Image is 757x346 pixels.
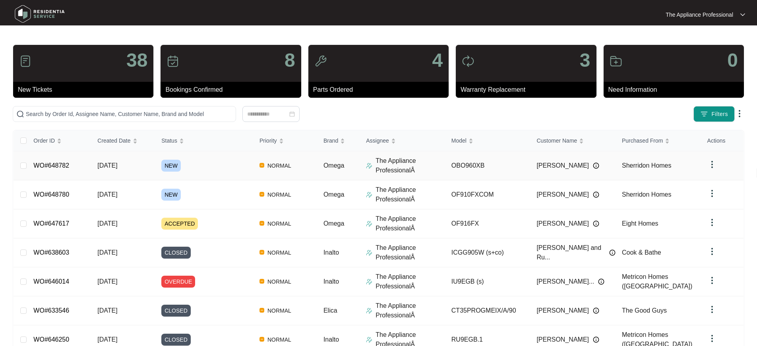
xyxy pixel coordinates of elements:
[622,191,672,198] span: Sherridon Homes
[593,191,599,198] img: Info icon
[376,301,445,320] p: The Appliance ProfessionalÂ
[285,51,295,70] p: 8
[445,209,530,238] td: OF916FX
[598,278,604,285] img: Info icon
[264,277,294,286] span: NORMAL
[707,334,717,343] img: dropdown arrow
[323,336,339,343] span: Inalto
[462,55,474,68] img: icon
[161,247,191,259] span: CLOSED
[366,191,372,198] img: Assigner Icon
[161,136,177,145] span: Status
[622,273,692,290] span: Metricon Homes ([GEOGRAPHIC_DATA])
[26,110,232,118] input: Search by Order Id, Assignee Name, Customer Name, Brand and Model
[609,249,616,256] img: Info icon
[536,243,605,262] span: [PERSON_NAME] and Ru...
[323,191,344,198] span: Omega
[593,336,599,343] img: Info icon
[97,336,117,343] span: [DATE]
[366,249,372,256] img: Assigner Icon
[126,51,147,70] p: 38
[97,191,117,198] span: [DATE]
[445,296,530,325] td: CT35PROGMEIX/A/90
[376,185,445,204] p: The Appliance ProfessionalÂ
[366,278,372,285] img: Assigner Icon
[18,85,153,95] p: New Tickets
[33,278,69,285] a: WO#646014
[707,160,717,169] img: dropdown arrow
[259,279,264,284] img: Vercel Logo
[161,160,181,172] span: NEW
[711,110,728,118] span: Filters
[376,156,445,175] p: The Appliance ProfessionalÂ
[259,136,277,145] span: Priority
[264,219,294,228] span: NORMAL
[376,214,445,233] p: The Appliance ProfessionalÂ
[707,276,717,285] img: dropdown arrow
[97,136,130,145] span: Created Date
[445,151,530,180] td: OBO960XB
[536,277,594,286] span: [PERSON_NAME]...
[317,130,360,151] th: Brand
[323,249,339,256] span: Inalto
[451,136,467,145] span: Model
[91,130,155,151] th: Created Date
[445,180,530,209] td: OF910FXCOM
[264,306,294,315] span: NORMAL
[432,51,443,70] p: 4
[622,162,672,169] span: Sherridon Homes
[323,307,337,314] span: Elica
[313,85,449,95] p: Parts Ordered
[366,162,372,169] img: Assigner Icon
[376,243,445,262] p: The Appliance ProfessionalÂ
[622,307,667,314] span: The Good Guys
[259,337,264,342] img: Vercel Logo
[666,11,733,19] p: The Appliance Professional
[33,136,55,145] span: Order ID
[366,307,372,314] img: Assigner Icon
[97,162,117,169] span: [DATE]
[33,191,69,198] a: WO#648780
[707,218,717,227] img: dropdown arrow
[707,305,717,314] img: dropdown arrow
[264,190,294,199] span: NORMAL
[155,130,253,151] th: Status
[167,55,179,68] img: icon
[259,192,264,197] img: Vercel Logo
[314,55,327,68] img: icon
[323,220,344,227] span: Omega
[461,85,596,95] p: Warranty Replacement
[161,334,191,346] span: CLOSED
[97,278,117,285] span: [DATE]
[707,189,717,198] img: dropdown arrow
[536,219,589,228] span: [PERSON_NAME]
[701,130,743,151] th: Actions
[366,136,389,145] span: Assignee
[366,336,372,343] img: Assigner Icon
[33,336,69,343] a: WO#646250
[608,85,744,95] p: Need Information
[264,161,294,170] span: NORMAL
[323,278,339,285] span: Inalto
[622,249,661,256] span: Cook & Bathe
[97,249,117,256] span: [DATE]
[610,55,622,68] img: icon
[360,130,445,151] th: Assignee
[445,130,530,151] th: Model
[323,162,344,169] span: Omega
[593,220,599,227] img: Info icon
[264,248,294,257] span: NORMAL
[323,136,338,145] span: Brand
[161,276,195,288] span: OVERDUE
[366,220,372,227] img: Assigner Icon
[735,109,744,118] img: dropdown arrow
[707,247,717,256] img: dropdown arrow
[161,189,181,201] span: NEW
[622,220,658,227] span: Eight Homes
[33,307,69,314] a: WO#633546
[27,130,91,151] th: Order ID
[580,51,590,70] p: 3
[530,130,616,151] th: Customer Name
[693,106,735,122] button: filter iconFilters
[593,162,599,169] img: Info icon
